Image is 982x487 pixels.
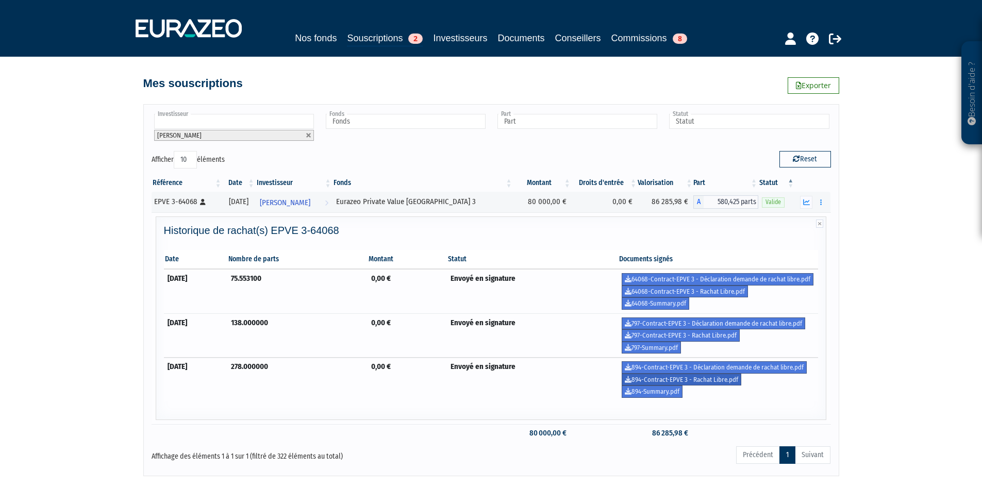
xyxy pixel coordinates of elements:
a: Documents [498,31,545,45]
td: 80 000,00 € [513,192,572,212]
th: Valorisation: activer pour trier la colonne par ordre croissant [638,174,693,192]
td: Envoyé en signature [447,269,618,313]
td: 80 000,00 € [513,424,572,442]
td: Envoyé en signature [447,313,618,358]
a: Investisseurs [433,31,487,45]
a: Souscriptions2 [347,31,423,47]
i: Voir l'investisseur [325,193,328,212]
h4: Mes souscriptions [143,77,243,90]
a: 64068-Contract-EPVE 3 - Rachat Libre.pdf [622,286,748,298]
td: [DATE] [164,313,227,358]
td: 138.000000 [227,313,368,358]
span: A [693,195,704,209]
a: Nos fonds [295,31,337,45]
td: [DATE] [164,269,227,313]
td: 0,00 € [368,313,447,358]
span: 580,425 parts [704,195,758,209]
div: Eurazeo Private Value [GEOGRAPHIC_DATA] 3 [336,196,510,207]
td: Envoyé en signature [447,358,618,401]
th: Fonds: activer pour trier la colonne par ordre croissant [332,174,513,192]
a: 894-Contract-EPVE 3 - Déclaration demande de rachat libre.pdf [622,361,807,374]
th: Statut [447,250,618,269]
td: 0,00 € [368,358,447,401]
td: 0,00 € [368,269,447,313]
span: [PERSON_NAME] [260,193,310,212]
div: EPVE 3-64068 [154,196,219,207]
th: Investisseur: activer pour trier la colonne par ordre croissant [256,174,332,192]
a: 64068-Contract-EPVE 3 - Déclaration demande de rachat libre.pdf [622,273,813,286]
a: 64068-Summary.pdf [622,297,689,310]
th: Date [164,250,227,269]
img: 1732889491-logotype_eurazeo_blanc_rvb.png [136,19,242,38]
div: [DATE] [226,196,252,207]
td: 75.553100 [227,269,368,313]
td: 86 285,98 € [638,424,693,442]
td: 0,00 € [572,192,638,212]
span: Valide [762,197,785,207]
th: Droits d'entrée: activer pour trier la colonne par ordre croissant [572,174,638,192]
div: Affichage des éléments 1 à 1 sur 1 (filtré de 322 éléments au total) [152,445,426,462]
th: Part: activer pour trier la colonne par ordre croissant [693,174,758,192]
a: 1 [779,446,795,464]
td: [DATE] [164,358,227,401]
a: Exporter [788,77,839,94]
th: Date: activer pour trier la colonne par ordre croissant [222,174,255,192]
button: Reset [779,151,831,167]
th: Documents signés [618,250,819,269]
a: 797-Contract-EPVE 3 - Rachat Libre.pdf [622,329,740,342]
label: Afficher éléments [152,151,225,169]
i: [Français] Personne physique [200,199,206,205]
a: 894-Summary.pdf [622,385,683,398]
span: 2 [408,33,423,44]
td: 86 285,98 € [638,192,693,212]
th: Nombre de parts [227,250,368,269]
p: Besoin d'aide ? [966,47,978,140]
div: A - Eurazeo Private Value Europe 3 [693,195,758,209]
a: 894-Contract-EPVE 3 - Rachat Libre.pdf [622,374,741,386]
td: 278.000000 [227,358,368,401]
span: [PERSON_NAME] [157,131,202,139]
h4: Historique de rachat(s) EPVE 3-64068 [164,225,819,236]
a: 797-Contract-EPVE 3 - Déclaration demande de rachat libre.pdf [622,317,805,330]
a: 797-Summary.pdf [622,342,681,354]
select: Afficheréléments [174,151,197,169]
th: Montant [368,250,447,269]
a: Commissions8 [611,31,687,45]
th: Statut : activer pour trier la colonne par ordre d&eacute;croissant [758,174,795,192]
a: Conseillers [555,31,601,45]
span: 8 [673,33,687,44]
th: Référence : activer pour trier la colonne par ordre croissant [152,174,223,192]
a: [PERSON_NAME] [256,192,332,212]
th: Montant: activer pour trier la colonne par ordre croissant [513,174,572,192]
